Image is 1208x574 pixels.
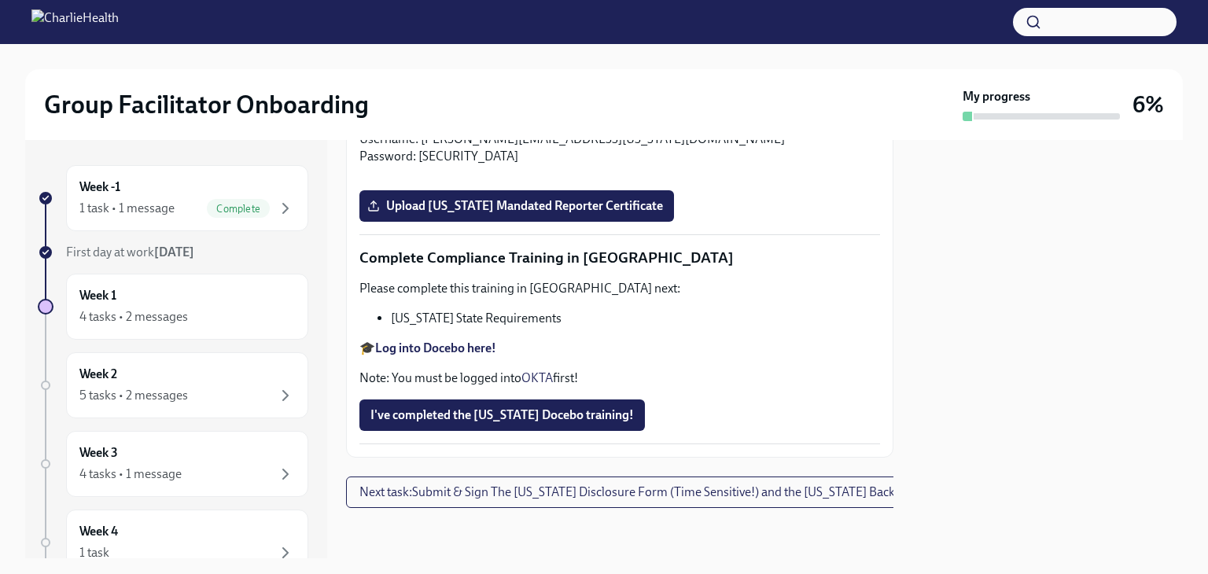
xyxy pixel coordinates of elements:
[521,370,553,385] a: OKTA
[79,200,175,217] div: 1 task • 1 message
[38,431,308,497] a: Week 34 tasks • 1 message
[346,476,984,508] button: Next task:Submit & Sign The [US_STATE] Disclosure Form (Time Sensitive!) and the [US_STATE] Backg...
[66,245,194,259] span: First day at work
[359,484,970,500] span: Next task : Submit & Sign The [US_STATE] Disclosure Form (Time Sensitive!) and the [US_STATE] Bac...
[359,190,674,222] label: Upload [US_STATE] Mandated Reporter Certificate
[391,310,880,327] li: [US_STATE] State Requirements
[38,244,308,261] a: First day at work[DATE]
[79,444,118,462] h6: Week 3
[31,9,119,35] img: CharlieHealth
[359,340,880,357] p: 🎓
[79,465,182,483] div: 4 tasks • 1 message
[359,280,880,297] p: Please complete this training in [GEOGRAPHIC_DATA] next:
[79,366,117,383] h6: Week 2
[38,352,308,418] a: Week 25 tasks • 2 messages
[79,287,116,304] h6: Week 1
[370,198,663,214] span: Upload [US_STATE] Mandated Reporter Certificate
[38,165,308,231] a: Week -11 task • 1 messageComplete
[79,387,188,404] div: 5 tasks • 2 messages
[38,274,308,340] a: Week 14 tasks • 2 messages
[359,399,645,431] button: I've completed the [US_STATE] Docebo training!
[1132,90,1164,119] h3: 6%
[370,407,634,423] span: I've completed the [US_STATE] Docebo training!
[359,248,880,268] p: Complete Compliance Training in [GEOGRAPHIC_DATA]
[79,544,109,561] div: 1 task
[375,340,496,355] a: Log into Docebo here!
[79,523,118,540] h6: Week 4
[963,88,1030,105] strong: My progress
[359,370,880,387] p: Note: You must be logged into first!
[44,89,369,120] h2: Group Facilitator Onboarding
[79,308,188,326] div: 4 tasks • 2 messages
[207,203,270,215] span: Complete
[154,245,194,259] strong: [DATE]
[79,178,120,196] h6: Week -1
